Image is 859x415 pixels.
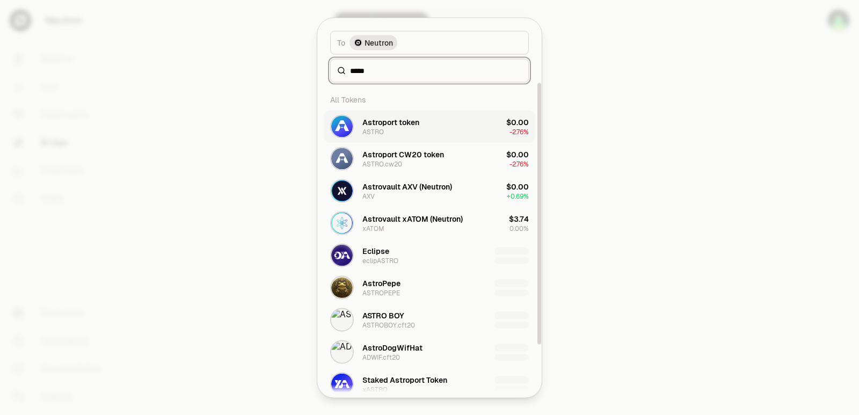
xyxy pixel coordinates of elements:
[324,110,535,142] button: ASTRO LogoAstroport tokenASTRO$0.00-2.76%
[362,321,415,329] div: ASTROBOY.cft20
[362,256,398,265] div: eclipASTRO
[337,37,345,48] span: To
[324,174,535,207] button: AXV LogoAstrovault AXV (Neutron)AXV$0.00+0.69%
[362,149,444,159] div: Astroport CW20 token
[355,39,361,46] img: Neutron Logo
[324,207,535,239] button: xATOM LogoAstrovault xATOM (Neutron)xATOM$3.740.00%
[324,368,535,400] button: xASTRO LogoStaked Astroport TokenxASTRO
[330,31,529,54] button: ToNeutron LogoNeutron
[324,303,535,336] button: ASTROBOY.cft20 LogoASTRO BOYASTROBOY.cft20
[362,342,423,353] div: AstroDogWifHat
[362,192,375,200] div: AXV
[362,181,452,192] div: Astrovault AXV (Neutron)
[331,244,353,266] img: eclipASTRO Logo
[362,127,384,136] div: ASTRO
[507,192,529,200] span: + 0.69%
[506,181,529,192] div: $0.00
[324,142,535,174] button: ASTRO.cw20 LogoAstroport CW20 tokenASTRO.cw20$0.00-2.76%
[509,127,529,136] span: -2.76%
[324,89,535,110] div: All Tokens
[506,149,529,159] div: $0.00
[331,212,353,234] img: xATOM Logo
[362,278,401,288] div: AstroPepe
[509,213,529,224] div: $3.74
[331,309,353,330] img: ASTROBOY.cft20 Logo
[362,159,402,168] div: ASTRO.cw20
[362,374,447,385] div: Staked Astroport Token
[324,271,535,303] button: ASTROPEPE LogoAstroPepeASTROPEPE
[331,180,353,201] img: AXV Logo
[331,276,353,298] img: ASTROPEPE Logo
[509,159,529,168] span: -2.76%
[331,115,353,137] img: ASTRO Logo
[362,385,388,394] div: xASTRO
[509,224,529,232] span: 0.00%
[506,117,529,127] div: $0.00
[331,341,353,362] img: ADWIF.cft20 Logo
[331,148,353,169] img: ASTRO.cw20 Logo
[362,353,400,361] div: ADWIF.cft20
[362,213,463,224] div: Astrovault xATOM (Neutron)
[362,117,419,127] div: Astroport token
[331,373,353,395] img: xASTRO Logo
[362,245,389,256] div: Eclipse
[362,310,404,321] div: ASTRO BOY
[324,239,535,271] button: eclipASTRO LogoEclipseeclipASTRO
[362,224,384,232] div: xATOM
[324,336,535,368] button: ADWIF.cft20 LogoAstroDogWifHatADWIF.cft20
[365,37,393,48] span: Neutron
[362,288,400,297] div: ASTROPEPE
